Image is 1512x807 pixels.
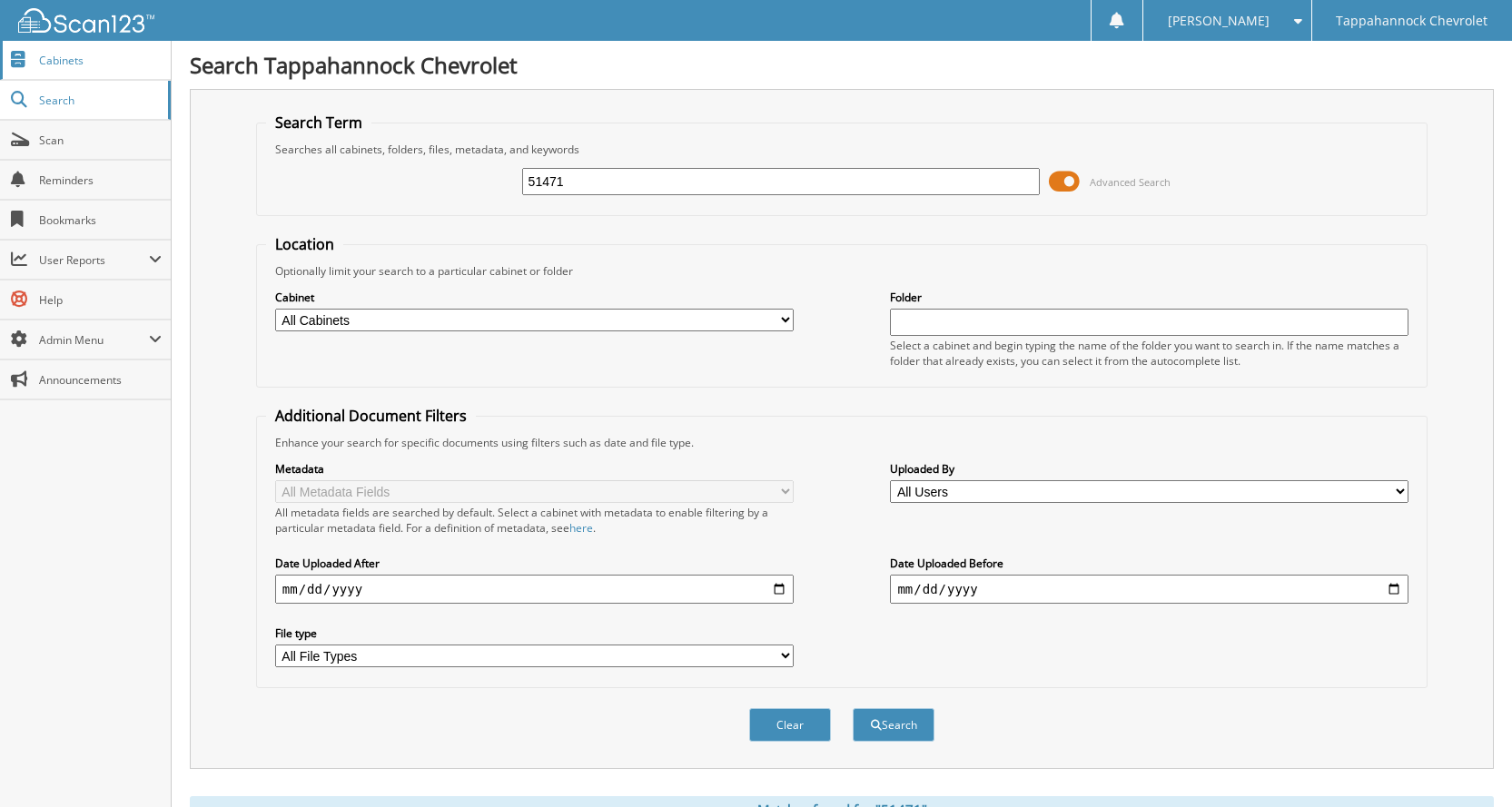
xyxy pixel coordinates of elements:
legend: Location [266,234,343,254]
div: Select a cabinet and begin typing the name of the folder you want to search in. If the name match... [890,338,1408,369]
span: Tappahannock Chevrolet [1336,15,1487,26]
button: Clear [749,708,831,742]
span: Help [39,292,162,308]
span: Admin Menu [39,332,149,348]
span: Cabinets [39,53,162,68]
h1: Search Tappahannock Chevrolet [190,50,1494,80]
label: Metadata [275,461,794,477]
label: Date Uploaded After [275,556,794,571]
span: Scan [39,133,162,148]
span: [PERSON_NAME] [1168,15,1270,26]
legend: Search Term [266,113,371,133]
span: Search [39,93,159,108]
label: File type [275,625,794,641]
img: scan123-logo-white.svg [18,8,154,33]
label: Date Uploaded Before [890,556,1408,571]
input: start [275,575,794,604]
span: Announcements [39,372,162,388]
div: Optionally limit your search to a particular cabinet or folder [266,263,1418,279]
label: Cabinet [275,290,794,305]
input: end [890,575,1408,604]
button: Search [853,708,934,742]
span: User Reports [39,252,149,268]
legend: Additional Document Filters [266,406,476,426]
span: Reminders [39,172,162,188]
span: Advanced Search [1090,175,1171,189]
label: Uploaded By [890,461,1408,477]
a: here [569,520,593,536]
label: Folder [890,290,1408,305]
div: Searches all cabinets, folders, files, metadata, and keywords [266,142,1418,157]
span: Bookmarks [39,212,162,228]
div: Enhance your search for specific documents using filters such as date and file type. [266,435,1418,450]
div: All metadata fields are searched by default. Select a cabinet with metadata to enable filtering b... [275,505,794,536]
